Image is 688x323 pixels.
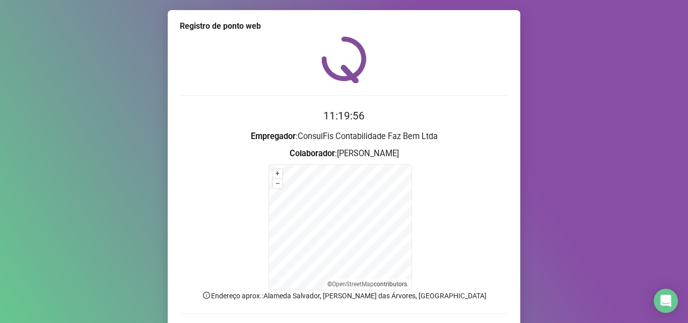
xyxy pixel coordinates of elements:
p: Endereço aprox. : Alameda Salvador, [PERSON_NAME] das Árvores, [GEOGRAPHIC_DATA] [180,290,508,301]
a: OpenStreetMap [332,281,374,288]
strong: Empregador [251,132,296,141]
button: – [273,179,283,188]
time: 11:19:56 [323,110,365,122]
strong: Colaborador [290,149,335,158]
button: + [273,169,283,178]
div: Open Intercom Messenger [654,289,678,313]
li: © contributors. [327,281,408,288]
h3: : ConsulFis Contabilidade Faz Bem Ltda [180,130,508,143]
div: Registro de ponto web [180,20,508,32]
h3: : [PERSON_NAME] [180,147,508,160]
span: info-circle [202,291,211,300]
img: QRPoint [321,36,367,83]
